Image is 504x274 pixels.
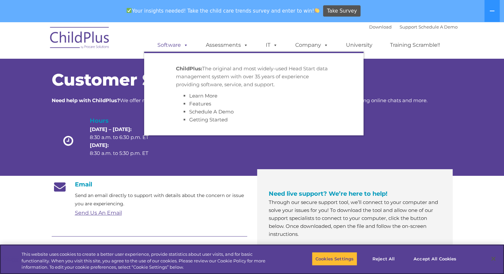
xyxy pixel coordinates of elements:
[189,93,217,99] a: Learn More
[22,251,277,271] div: This website uses cookies to create a better user experience, provide statistics about user visit...
[289,38,335,52] a: Company
[269,190,387,197] span: Need live support? We’re here to help!
[189,116,228,123] a: Getting Started
[52,97,120,103] strong: Need help with ChildPlus?
[363,252,404,266] button: Reject All
[400,24,417,30] a: Support
[47,22,113,55] img: ChildPlus by Procare Solutions
[486,251,501,266] button: Close
[52,97,427,103] span: We offer many convenient ways to contact our amazing Customer Support representatives, including ...
[327,5,357,17] span: Take Survey
[314,8,319,13] img: 👏
[189,101,211,107] a: Features
[90,126,132,132] strong: [DATE] – [DATE]:
[176,65,202,72] strong: ChildPlus:
[151,38,195,52] a: Software
[199,38,255,52] a: Assessments
[90,116,160,125] h4: Hours
[383,38,447,52] a: Training Scramble!!
[52,181,247,188] h4: Email
[90,125,160,157] p: 8:30 a.m. to 6:30 p.m. ET 8:30 a.m. to 5:30 p.m. ET
[75,210,122,216] a: Send Us An Email
[312,252,357,266] button: Cookies Settings
[369,24,458,30] font: |
[75,191,247,208] p: Send an email directly to support with details about the concern or issue you are experiencing.
[369,24,392,30] a: Download
[90,142,109,148] strong: [DATE]:
[419,24,458,30] a: Schedule A Demo
[176,65,332,89] p: The original and most widely-used Head Start data management system with over 35 years of experie...
[52,70,213,90] span: Customer Support
[323,5,361,17] a: Take Survey
[189,108,234,115] a: Schedule A Demo
[410,252,460,266] button: Accept All Cookies
[127,8,132,13] img: ✅
[269,198,441,238] p: Through our secure support tool, we’ll connect to your computer and solve your issues for you! To...
[124,4,322,17] span: Your insights needed! Take the child care trends survey and enter to win!
[259,38,284,52] a: IT
[339,38,379,52] a: University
